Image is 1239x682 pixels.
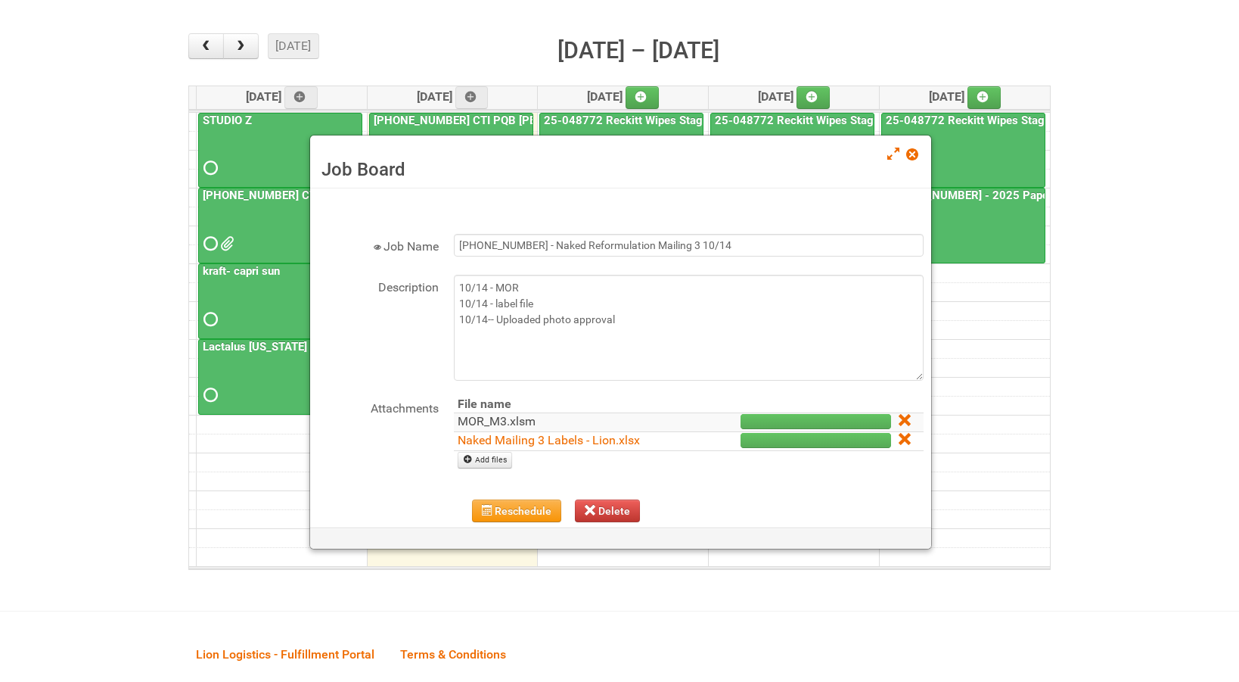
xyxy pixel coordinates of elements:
span: Front Label KRAFT batch 2 (02.26.26) - code AZ05 use 2nd.docx Front Label KRAFT batch 2 (02.26.26... [220,238,231,249]
a: Terms & Conditions [389,631,517,677]
a: Lion Logistics - Fulfillment Portal [185,631,386,677]
textarea: 10/14 - MOR 10/14 - label file 10/14-- Uploaded photo approval [454,275,924,381]
span: [DATE] [417,89,489,104]
span: Lion Logistics - Fulfillment Portal [196,647,374,662]
a: [PHONE_NUMBER] CTI PQB [PERSON_NAME] Real US - blinding day [200,188,553,202]
label: Description [318,275,439,297]
span: Terms & Conditions [400,647,506,662]
a: Add an event [455,86,489,109]
a: 25-048772 Reckitt Wipes Stage 4 - blinding/labeling day [541,114,838,127]
a: Naked Mailing 3 Labels - Lion.xlsx [458,433,640,447]
a: 25-048772 Reckitt Wipes Stage 4 - blinding/labeling day [710,113,874,188]
a: Add an event [284,86,318,109]
a: 25-048772 Reckitt Wipes Stage 4 - blinding/labeling day [883,114,1180,127]
a: 25-048772 Reckitt Wipes Stage 4 - blinding/labeling day [712,114,1009,127]
a: [PHONE_NUMBER] CTI PQB [PERSON_NAME] Real US - blinding day [371,114,724,127]
a: kraft- capri sun [198,263,362,339]
a: MOR_M3.xlsm [458,414,536,428]
span: Requested [203,163,214,173]
h3: Job Board [321,158,920,181]
a: [PHONE_NUMBER] CTI PQB [PERSON_NAME] Real US - blinding day [198,188,362,263]
button: Delete [575,500,640,522]
label: Job Name [318,234,439,256]
a: 25-048772 Reckitt Wipes Stage 4 - blinding/labeling day [881,113,1046,188]
span: [DATE] [758,89,830,104]
span: [DATE] [929,89,1001,104]
span: [DATE] [246,89,318,104]
a: kraft- capri sun [200,264,283,278]
a: STUDIO Z [200,114,255,127]
th: File name [454,396,680,413]
a: [PHONE_NUMBER] CTI PQB [PERSON_NAME] Real US - blinding day [369,113,533,188]
span: Requested [203,238,214,249]
a: Add an event [967,86,1001,109]
a: Lactalus [US_STATE] [198,339,362,415]
span: [DATE] [587,89,659,104]
a: [PHONE_NUMBER] - 2025 Paper Towel Landscape - Packing Day [881,188,1046,263]
a: Lactalus [US_STATE] [200,340,310,353]
a: Add files [458,452,513,469]
span: Requested [203,314,214,325]
a: 25-048772 Reckitt Wipes Stage 4 - blinding/labeling day [539,113,703,188]
label: Attachments [318,396,439,418]
span: Requested [203,390,214,400]
button: [DATE] [268,33,319,59]
h2: [DATE] – [DATE] [557,33,719,68]
a: STUDIO Z [198,113,362,188]
a: Add an event [796,86,830,109]
a: Add an event [626,86,659,109]
button: Reschedule [472,500,562,522]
